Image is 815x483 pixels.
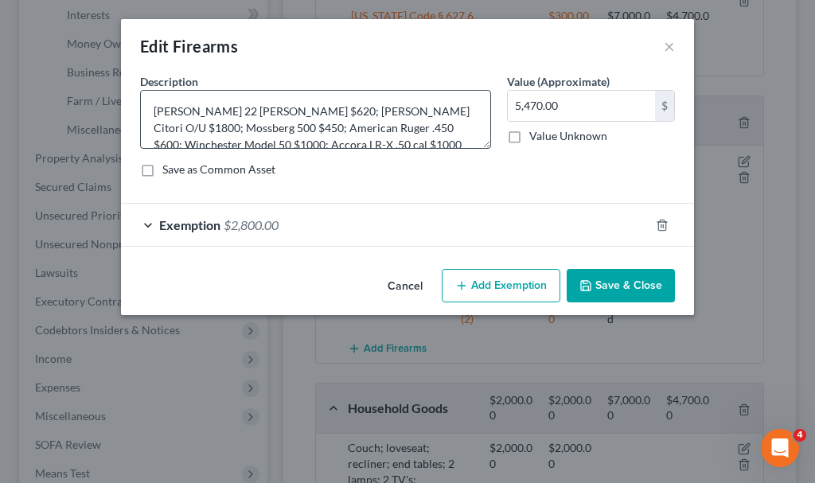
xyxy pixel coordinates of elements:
iframe: Intercom live chat [761,429,799,467]
button: Add Exemption [442,269,560,302]
label: Value (Approximate) [507,73,610,90]
span: Description [140,75,198,88]
input: 0.00 [508,91,655,121]
div: $ [655,91,674,121]
button: × [664,37,675,56]
div: Edit Firearms [140,35,238,57]
span: $2,800.00 [224,217,279,232]
span: Exemption [159,217,220,232]
span: 4 [794,429,806,442]
label: Value Unknown [529,128,607,144]
button: Cancel [375,271,435,302]
label: Save as Common Asset [162,162,275,177]
button: Save & Close [567,269,675,302]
